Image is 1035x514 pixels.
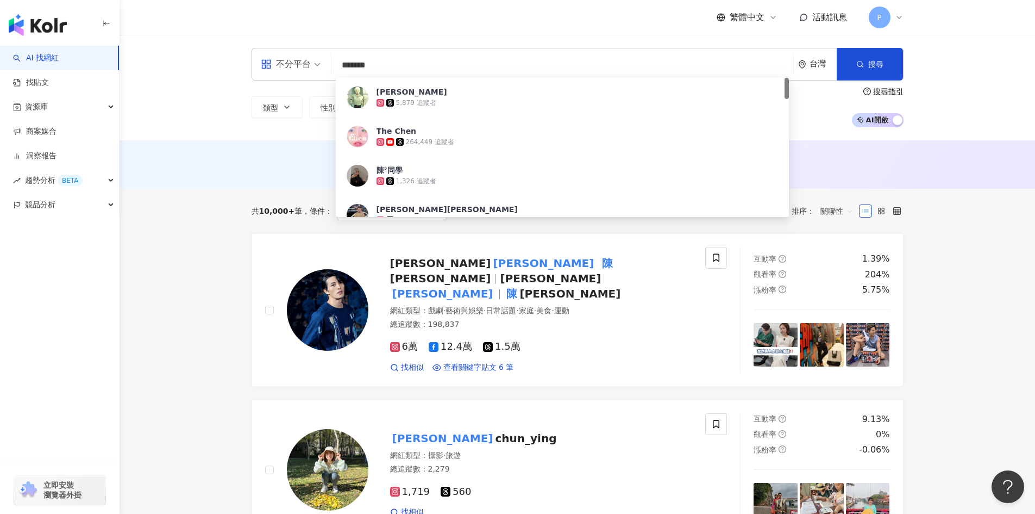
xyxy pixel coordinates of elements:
[17,481,39,499] img: chrome extension
[13,53,59,64] a: searchAI 找網紅
[495,432,556,445] span: chun_ying
[377,126,417,137] div: The Chen
[390,464,693,475] div: 總追蹤數 ： 2,279
[263,103,278,112] span: 類型
[377,165,403,176] div: 陳²同學
[754,255,776,263] span: 互動率
[754,445,776,454] span: 漲粉率
[390,450,693,461] div: 網紅類型 ：
[390,486,430,498] span: 1,719
[446,306,484,315] span: 藝術與娛樂
[868,60,883,69] span: 搜尋
[443,306,446,315] span: ·
[406,138,454,147] div: 264,449 追蹤者
[390,319,693,330] div: 總追蹤數 ： 198,837
[504,285,519,302] mark: 陳
[865,269,890,281] div: 204%
[820,202,853,220] span: 關聯性
[390,306,693,317] div: 網紅類型 ：
[798,60,806,69] span: environment
[347,204,368,226] img: KOL Avatar
[792,202,859,220] div: 排序：
[876,429,889,441] div: 0%
[25,193,55,217] span: 競品分析
[58,175,83,186] div: BETA
[859,444,890,456] div: -0.06%
[432,362,514,373] a: 查看關鍵字貼文 6 筆
[500,272,601,285] span: [PERSON_NAME]
[491,255,596,272] mark: [PERSON_NAME]
[261,55,311,73] div: 不分平台
[390,362,424,373] a: 找相似
[309,96,360,118] button: 性別
[754,270,776,278] span: 觀看率
[519,287,620,300] span: [PERSON_NAME]
[877,11,881,23] span: P
[13,177,21,184] span: rise
[536,306,551,315] span: 美食
[396,216,436,225] div: 1,700 追蹤者
[779,430,786,438] span: question-circle
[554,306,569,315] span: 運動
[302,207,333,215] span: 條件 ：
[873,87,904,96] div: 搜尋指引
[779,255,786,263] span: question-circle
[13,77,49,88] a: 找貼文
[259,207,295,215] span: 10,000+
[812,12,847,22] span: 活動訊息
[429,341,472,352] span: 12.4萬
[401,362,424,373] span: 找相似
[779,270,786,278] span: question-circle
[377,204,518,215] div: [PERSON_NAME][PERSON_NAME]
[862,284,890,296] div: 5.75%
[534,306,536,315] span: ·
[13,151,57,162] a: 洞察報告
[484,306,486,315] span: ·
[390,272,491,285] span: [PERSON_NAME]
[396,98,436,108] div: 5,879 追蹤者
[810,59,837,69] div: 台灣
[863,88,871,95] span: question-circle
[390,430,495,447] mark: [PERSON_NAME]
[428,451,443,460] span: 攝影
[779,445,786,453] span: question-circle
[754,414,776,423] span: 互動率
[483,341,520,352] span: 1.5萬
[846,323,890,367] img: post-image
[443,362,514,373] span: 查看關鍵字貼文 6 筆
[390,341,418,352] span: 6萬
[443,451,446,460] span: ·
[377,86,447,97] div: [PERSON_NAME]
[252,233,904,386] a: KOL Avatar[PERSON_NAME][PERSON_NAME]陳[PERSON_NAME][PERSON_NAME][PERSON_NAME]陳[PERSON_NAME]網紅類型：戲劇...
[287,269,368,351] img: KOL Avatar
[390,285,495,302] mark: [PERSON_NAME]
[992,470,1024,503] iframe: Help Scout Beacon - Open
[347,86,368,108] img: KOL Avatar
[551,306,554,315] span: ·
[519,306,534,315] span: 家庭
[446,451,461,460] span: 旅遊
[754,286,776,294] span: 漲粉率
[754,323,798,367] img: post-image
[779,286,786,293] span: question-circle
[862,253,890,265] div: 1.39%
[9,14,67,36] img: logo
[14,475,105,505] a: chrome extension立即安裝 瀏覽器外掛
[862,413,890,425] div: 9.13%
[441,486,471,498] span: 560
[13,126,57,137] a: 商案媒合
[779,415,786,423] span: question-circle
[754,430,776,438] span: 觀看率
[730,11,764,23] span: 繁體中文
[252,96,303,118] button: 類型
[516,306,518,315] span: ·
[252,207,303,215] div: 共 筆
[43,480,81,500] span: 立即安裝 瀏覽器外掛
[261,59,272,70] span: appstore
[25,168,83,193] span: 趨勢分析
[321,103,336,112] span: 性別
[837,48,903,80] button: 搜尋
[486,306,516,315] span: 日常話題
[600,255,615,272] mark: 陳
[396,177,436,186] div: 1,326 追蹤者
